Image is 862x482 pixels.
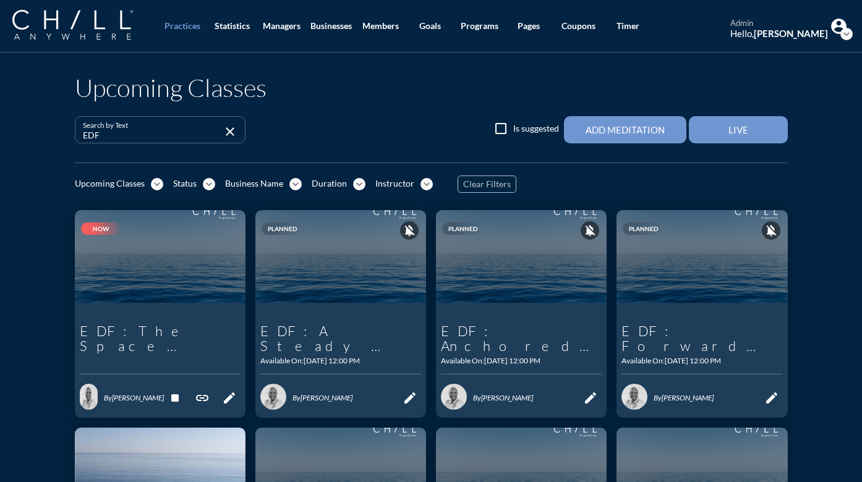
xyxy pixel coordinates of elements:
i: notifications_off [764,224,778,237]
i: expand_more [289,178,302,190]
span: By [473,393,481,402]
div: Practices [164,21,200,32]
img: 1582832593142%20-%2027a774d8d5.png [80,384,98,410]
div: Goals [419,21,441,32]
i: edit [403,391,417,405]
div: Instructor [375,179,414,189]
i: close [223,124,237,139]
div: Coupons [561,21,595,32]
img: Company Logo [12,10,133,40]
i: stop [168,391,182,405]
img: Profile icon [831,19,847,34]
span: By [654,393,662,402]
i: expand_more [203,178,215,190]
div: Status [173,179,197,189]
strong: [PERSON_NAME] [754,28,828,39]
h1: Upcoming Classes [75,73,267,103]
i: link [195,391,210,405]
i: edit [764,391,779,405]
div: Statistics [215,21,250,32]
i: expand_more [840,28,853,40]
div: Managers [263,21,301,32]
i: expand_more [353,178,365,190]
i: edit [222,391,237,405]
div: Hello, [730,28,828,39]
div: Timer [617,21,639,32]
span: [PERSON_NAME] [662,393,714,402]
div: Business Name [225,179,283,189]
span: [PERSON_NAME] [481,393,533,402]
div: Members [362,21,399,32]
i: notifications_off [583,224,597,237]
img: 1582832593142%20-%2027a774d8d5.png [441,384,467,410]
div: Add Meditation [586,124,665,135]
span: [PERSON_NAME] [301,393,352,402]
i: notifications_off [403,224,416,237]
button: Live [689,116,788,143]
span: Clear Filters [463,179,511,190]
span: By [292,393,301,402]
div: Businesses [310,21,352,32]
button: Add Meditation [564,116,686,143]
button: Clear Filters [458,175,516,193]
div: Upcoming Classes [75,179,145,189]
i: expand_more [151,178,163,190]
div: Duration [312,179,347,189]
i: expand_more [420,178,433,190]
div: Programs [461,21,498,32]
div: Live [711,124,766,135]
div: Pages [518,21,540,32]
img: 1582832593142%20-%2027a774d8d5.png [260,384,286,410]
img: 1582832593142%20-%2027a774d8d5.png [621,384,647,410]
div: admin [730,19,828,28]
i: edit [583,391,598,405]
span: By [104,393,112,402]
a: Company Logo [12,10,158,41]
span: [PERSON_NAME] [112,393,164,402]
input: Search by Text [83,127,220,143]
label: Is suggested [513,122,559,135]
